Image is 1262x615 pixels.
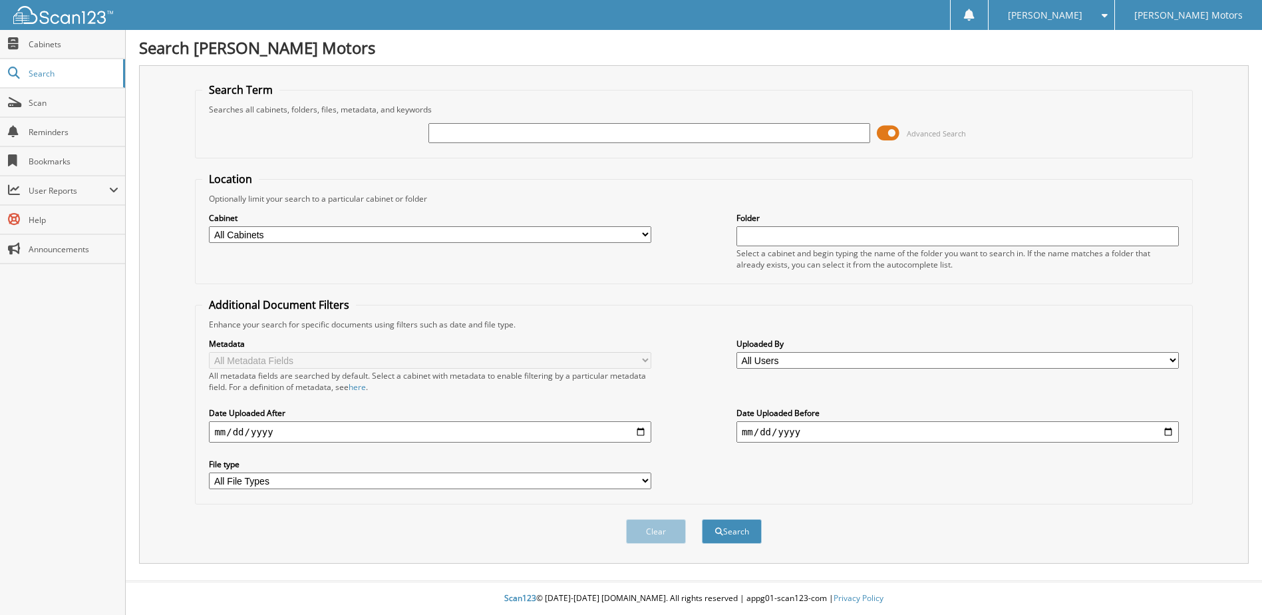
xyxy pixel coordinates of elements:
[202,104,1185,115] div: Searches all cabinets, folders, files, metadata, and keywords
[202,83,279,97] legend: Search Term
[209,370,651,393] div: All metadata fields are searched by default. Select a cabinet with metadata to enable filtering b...
[202,298,356,312] legend: Additional Document Filters
[209,212,651,224] label: Cabinet
[126,582,1262,615] div: © [DATE]-[DATE] [DOMAIN_NAME]. All rights reserved | appg01-scan123-com |
[736,212,1179,224] label: Folder
[504,592,536,604] span: Scan123
[626,519,686,544] button: Clear
[13,6,113,24] img: scan123-logo-white.svg
[29,68,116,79] span: Search
[736,421,1179,443] input: end
[139,37,1249,59] h1: Search [PERSON_NAME] Motors
[29,214,118,226] span: Help
[202,193,1185,204] div: Optionally limit your search to a particular cabinet or folder
[29,97,118,108] span: Scan
[349,381,366,393] a: here
[907,128,966,138] span: Advanced Search
[1008,11,1082,19] span: [PERSON_NAME]
[209,338,651,349] label: Metadata
[1134,11,1243,19] span: [PERSON_NAME] Motors
[29,126,118,138] span: Reminders
[202,172,259,186] legend: Location
[29,244,118,255] span: Announcements
[29,185,109,196] span: User Reports
[29,39,118,50] span: Cabinets
[209,421,651,443] input: start
[702,519,762,544] button: Search
[209,407,651,419] label: Date Uploaded After
[202,319,1185,330] div: Enhance your search for specific documents using filters such as date and file type.
[209,459,651,470] label: File type
[29,156,118,167] span: Bookmarks
[834,592,883,604] a: Privacy Policy
[736,338,1179,349] label: Uploaded By
[736,407,1179,419] label: Date Uploaded Before
[736,248,1179,270] div: Select a cabinet and begin typing the name of the folder you want to search in. If the name match...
